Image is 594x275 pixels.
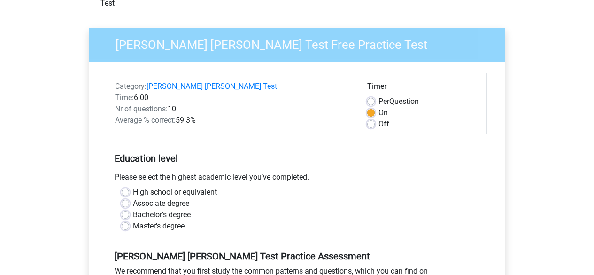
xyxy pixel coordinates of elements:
label: Master's degree [133,220,185,232]
h5: [PERSON_NAME] [PERSON_NAME] Test Practice Assessment [115,251,480,262]
div: Timer [367,81,479,96]
h5: Education level [115,149,480,168]
span: Per [378,97,389,106]
div: 59.3% [108,115,360,126]
div: Please select the highest academic level you’ve completed. [108,172,487,187]
span: Category: [115,82,147,91]
span: Nr of questions: [115,104,168,113]
label: High school or equivalent [133,187,217,198]
label: On [378,107,388,118]
span: Average % correct: [115,116,176,125]
div: 10 [108,103,360,115]
h3: [PERSON_NAME] [PERSON_NAME] Test Free Practice Test [104,34,498,52]
span: Time: [115,93,134,102]
label: Bachelor's degree [133,209,191,220]
label: Off [378,118,389,130]
a: [PERSON_NAME] [PERSON_NAME] Test [147,82,277,91]
label: Question [378,96,419,107]
div: 6:00 [108,92,360,103]
label: Associate degree [133,198,189,209]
